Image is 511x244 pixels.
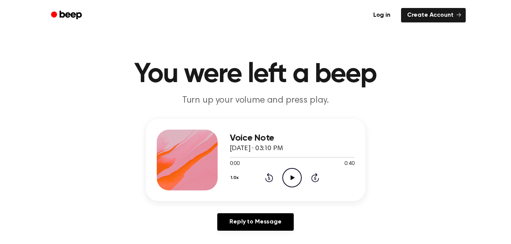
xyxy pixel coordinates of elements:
[46,8,89,23] a: Beep
[367,8,396,22] a: Log in
[401,8,466,22] a: Create Account
[217,213,293,231] a: Reply to Message
[110,94,402,107] p: Turn up your volume and press play.
[344,160,354,168] span: 0:40
[230,171,242,184] button: 1.0x
[230,160,240,168] span: 0:00
[230,145,283,152] span: [DATE] · 03:10 PM
[230,133,355,143] h3: Voice Note
[61,61,451,88] h1: You were left a beep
